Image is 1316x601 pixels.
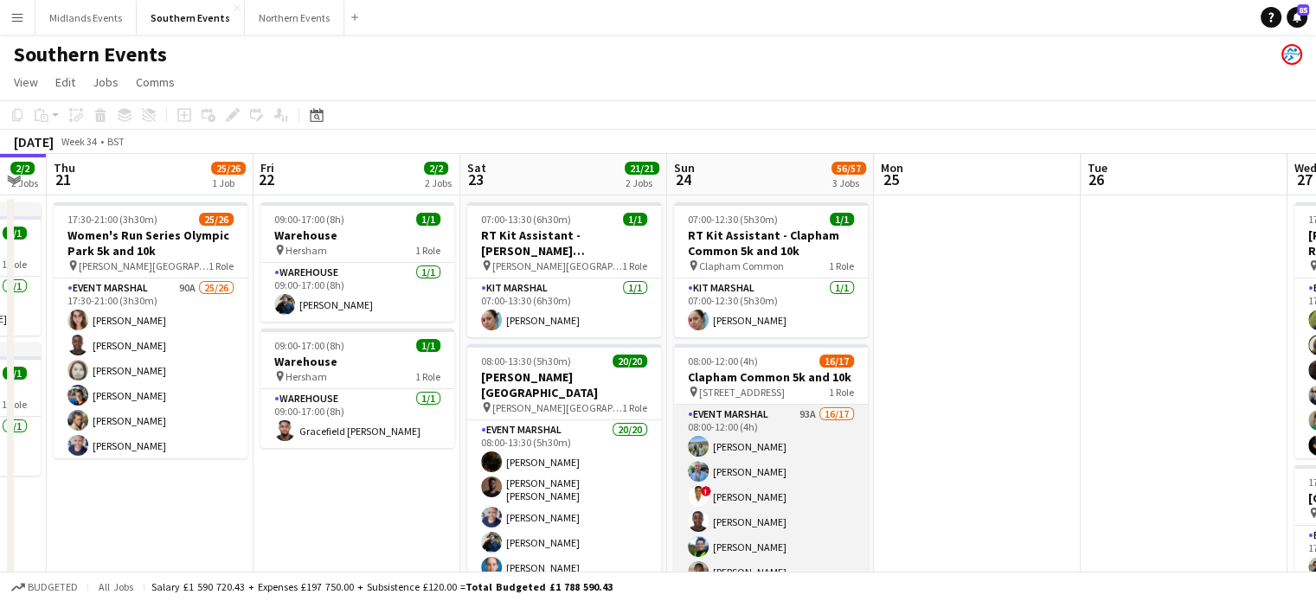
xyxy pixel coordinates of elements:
[10,162,35,175] span: 2/2
[28,581,78,593] span: Budgeted
[95,580,137,593] span: All jobs
[878,169,903,189] span: 25
[674,160,695,176] span: Sun
[674,227,868,259] h3: RT Kit Assistant - Clapham Common 5k and 10k
[830,213,854,226] span: 1/1
[258,169,274,189] span: 22
[67,213,157,226] span: 17:30-21:00 (3h30m)
[211,162,246,175] span: 25/26
[14,133,54,150] div: [DATE]
[54,227,247,259] h3: Women's Run Series Olympic Park 5k and 10k
[481,355,571,368] span: 08:00-13:30 (5h30m)
[699,386,785,399] span: [STREET_ADDRESS]
[492,259,622,272] span: [PERSON_NAME][GEOGRAPHIC_DATA]
[674,344,868,600] div: 08:00-12:00 (4h)16/17Clapham Common 5k and 10k [STREET_ADDRESS]1 RoleEvent Marshal93A16/1708:00-1...
[7,71,45,93] a: View
[819,355,854,368] span: 16/17
[425,176,452,189] div: 2 Jobs
[465,169,486,189] span: 23
[54,202,247,458] app-job-card: 17:30-21:00 (3h30m)25/26Women's Run Series Olympic Park 5k and 10k [PERSON_NAME][GEOGRAPHIC_DATA]...
[245,1,344,35] button: Northern Events
[467,369,661,400] h3: [PERSON_NAME][GEOGRAPHIC_DATA]
[209,259,234,272] span: 1 Role
[137,1,245,35] button: Southern Events
[1088,160,1107,176] span: Tue
[881,160,903,176] span: Mon
[1281,44,1302,65] app-user-avatar: RunThrough Events
[674,202,868,337] app-job-card: 07:00-12:30 (5h30m)1/1RT Kit Assistant - Clapham Common 5k and 10k Clapham Common1 RoleKit Marsha...
[467,160,486,176] span: Sat
[2,398,27,411] span: 1 Role
[86,71,125,93] a: Jobs
[625,162,659,175] span: 21/21
[467,344,661,600] app-job-card: 08:00-13:30 (5h30m)20/20[PERSON_NAME][GEOGRAPHIC_DATA] [PERSON_NAME][GEOGRAPHIC_DATA]1 RoleEvent ...
[48,71,82,93] a: Edit
[51,169,75,189] span: 21
[829,259,854,272] span: 1 Role
[829,386,854,399] span: 1 Role
[674,278,868,337] app-card-role: Kit Marshal1/107:00-12:30 (5h30m)[PERSON_NAME]
[701,486,711,496] span: !
[467,278,661,337] app-card-role: Kit Marshal1/107:00-13:30 (6h30m)[PERSON_NAME]
[55,74,75,90] span: Edit
[674,369,868,385] h3: Clapham Common 5k and 10k
[9,578,80,597] button: Budgeted
[2,258,27,271] span: 1 Role
[416,339,440,352] span: 1/1
[1085,169,1107,189] span: 26
[415,370,440,383] span: 1 Role
[260,227,454,243] h3: Warehouse
[11,176,38,189] div: 2 Jobs
[832,176,865,189] div: 3 Jobs
[3,227,27,240] span: 1/1
[260,329,454,448] app-job-card: 09:00-17:00 (8h)1/1Warehouse Hersham1 RoleWarehouse1/109:00-17:00 (8h)Gracefield [PERSON_NAME]
[671,169,695,189] span: 24
[424,162,448,175] span: 2/2
[286,244,327,257] span: Hersham
[286,370,327,383] span: Hersham
[260,263,454,322] app-card-role: Warehouse1/109:00-17:00 (8h)[PERSON_NAME]
[260,389,454,448] app-card-role: Warehouse1/109:00-17:00 (8h)Gracefield [PERSON_NAME]
[613,355,647,368] span: 20/20
[79,259,209,272] span: [PERSON_NAME][GEOGRAPHIC_DATA], [STREET_ADDRESS]
[129,71,182,93] a: Comms
[136,74,175,90] span: Comms
[1287,7,1307,28] a: 85
[467,227,661,259] h3: RT Kit Assistant - [PERSON_NAME][GEOGRAPHIC_DATA] [GEOGRAPHIC_DATA]
[623,213,647,226] span: 1/1
[492,401,622,414] span: [PERSON_NAME][GEOGRAPHIC_DATA]
[151,580,613,593] div: Salary £1 590 720.43 + Expenses £197 750.00 + Subsistence £120.00 =
[199,213,234,226] span: 25/26
[622,401,647,414] span: 1 Role
[831,162,866,175] span: 56/57
[699,259,784,272] span: Clapham Common
[481,213,571,226] span: 07:00-13:30 (6h30m)
[415,244,440,257] span: 1 Role
[688,213,778,226] span: 07:00-12:30 (5h30m)
[57,135,100,148] span: Week 34
[260,202,454,322] app-job-card: 09:00-17:00 (8h)1/1Warehouse Hersham1 RoleWarehouse1/109:00-17:00 (8h)[PERSON_NAME]
[93,74,119,90] span: Jobs
[35,1,137,35] button: Midlands Events
[465,580,613,593] span: Total Budgeted £1 788 590.43
[416,213,440,226] span: 1/1
[622,259,647,272] span: 1 Role
[274,339,344,352] span: 09:00-17:00 (8h)
[260,160,274,176] span: Fri
[626,176,658,189] div: 2 Jobs
[14,42,167,67] h1: Southern Events
[467,202,661,337] app-job-card: 07:00-13:30 (6h30m)1/1RT Kit Assistant - [PERSON_NAME][GEOGRAPHIC_DATA] [GEOGRAPHIC_DATA] [PERSON...
[1297,4,1309,16] span: 85
[688,355,758,368] span: 08:00-12:00 (4h)
[212,176,245,189] div: 1 Job
[3,367,27,380] span: 1/1
[107,135,125,148] div: BST
[274,213,344,226] span: 09:00-17:00 (8h)
[54,160,75,176] span: Thu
